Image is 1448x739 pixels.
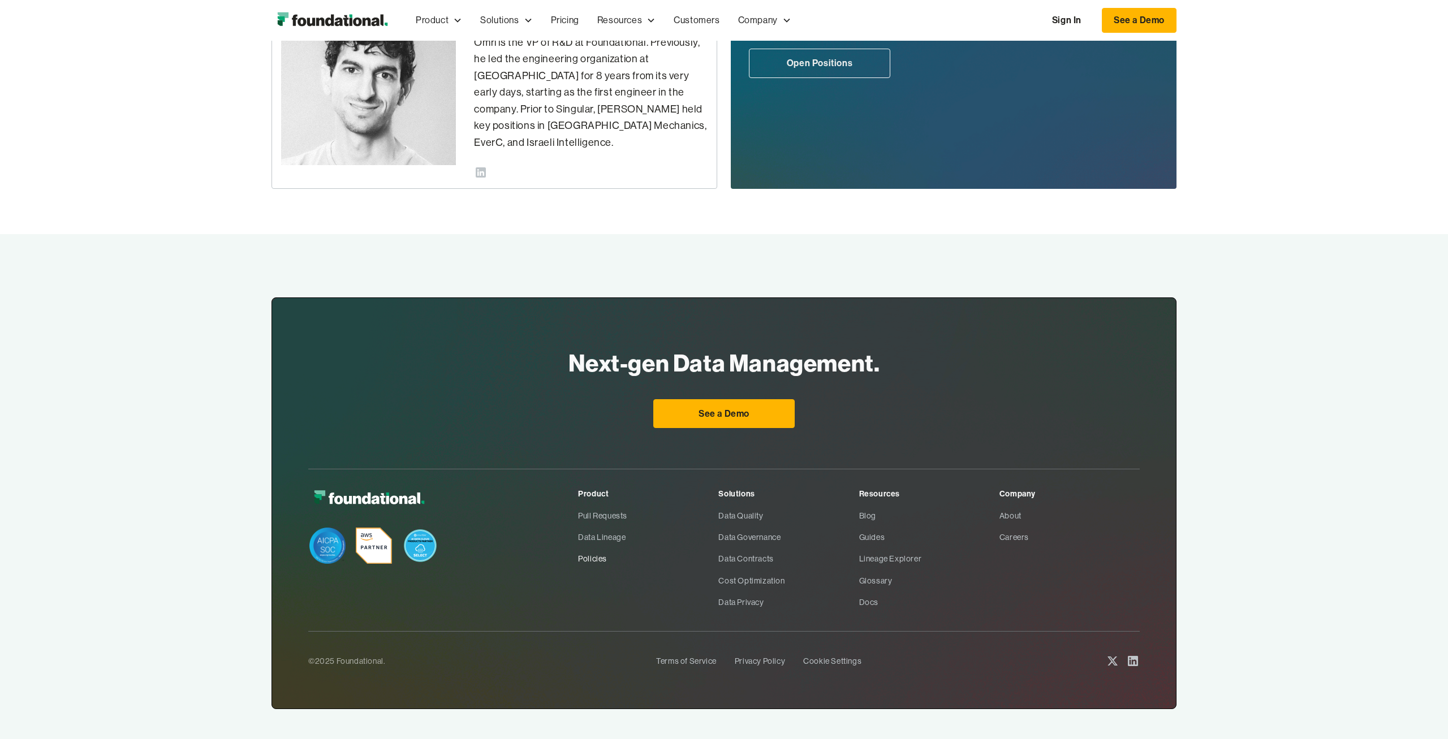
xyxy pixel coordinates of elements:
div: Resources [597,13,642,28]
a: Blog [859,505,999,526]
a: Cost Optimization [718,570,859,591]
a: Careers [999,526,1140,548]
div: Company [738,13,778,28]
div: ©2025 Foundational. [308,655,647,667]
div: Solutions [471,2,541,39]
a: Glossary [859,570,999,591]
iframe: Chat Widget [1244,608,1448,739]
a: Data Lineage [578,526,718,548]
a: Guides [859,526,999,548]
a: Sign In [1041,8,1093,32]
div: Resources [859,487,999,500]
div: Company [999,487,1140,500]
a: Pull Requests [578,505,718,526]
a: Data Quality [718,505,859,526]
div: Company [729,2,800,39]
a: Data Governance [718,526,859,548]
a: Pricing [542,2,588,39]
a: Terms of Service [656,650,717,672]
img: Foundational Logo White [308,487,430,509]
a: Lineage Explorer [859,548,999,569]
a: See a Demo [653,399,795,429]
div: Product [416,13,449,28]
a: Cookie Settings [803,650,861,672]
img: SOC Badge [309,528,346,564]
div: Product [407,2,471,39]
a: See a Demo [1102,8,1176,33]
div: Product [578,487,718,500]
div: Solutions [480,13,519,28]
a: About [999,505,1140,526]
a: Data Contracts [718,548,859,569]
a: Data Privacy [718,591,859,613]
a: Policies [578,548,718,569]
div: Resources [588,2,665,39]
a: Docs [859,591,999,613]
a: Customers [665,2,729,39]
div: Solutions [718,487,859,500]
p: Omri is the VP of R&D at Foundational. Previously, he led the engineering organization at [GEOGRA... [474,34,708,152]
h2: Next-gen Data Management. [568,345,880,381]
a: Open Positions [749,49,890,78]
a: home [271,9,393,32]
a: Privacy Policy [735,650,785,672]
img: Foundational Logo [271,9,393,32]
